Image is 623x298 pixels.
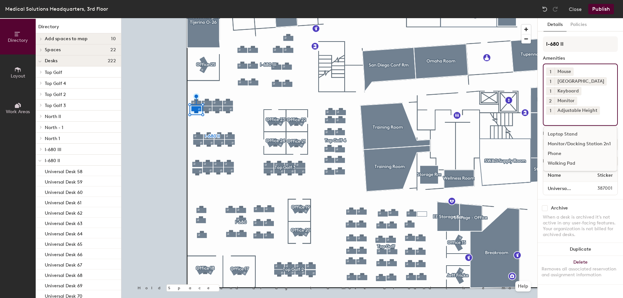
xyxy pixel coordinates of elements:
p: Universal Desk 63 [45,219,82,226]
div: Archive [551,206,568,211]
span: Top Golf 3 [45,103,66,108]
button: Hoteled [543,139,618,150]
span: Spaces [45,47,61,53]
span: Directory [8,38,28,43]
button: Close [569,4,582,14]
div: [GEOGRAPHIC_DATA] [555,77,607,86]
span: 1 [550,78,551,85]
span: 387001 [582,185,616,192]
span: 222 [108,58,116,64]
div: Monitor/Docking Station 2n1 [544,139,617,149]
button: 1 [546,106,555,115]
span: Top Golf 4 [45,81,66,86]
span: North 1 [45,136,60,141]
div: Adjustable Height [555,106,600,115]
p: Universal Desk 62 [45,209,82,216]
input: Unnamed desk [544,184,582,193]
span: Desks [45,58,57,64]
p: Universal Desk 60 [45,188,83,195]
span: 10 [111,36,116,42]
span: 22 [110,47,116,53]
span: Work Areas [6,109,30,114]
button: 1 [546,67,555,76]
span: Sticker [594,170,616,181]
span: North - 1 [45,125,63,130]
div: Amenities [543,56,618,61]
div: Medical Solutions Headquarters, 3rd Floor [5,5,108,13]
p: Universal Desk 59 [45,177,82,185]
span: Top Golf 2 [45,92,66,97]
p: Universal Desk 69 [45,281,82,289]
span: Add spaces to map [45,36,88,42]
button: Help [515,281,531,292]
div: Desk Type [543,131,618,136]
div: Mouse [555,67,574,76]
div: Phone [544,149,617,159]
p: Universal Desk 61 [45,198,81,206]
span: 2 [549,98,552,104]
div: Walking Pad [544,159,617,168]
span: North II [45,114,61,119]
p: Universal Desk 64 [45,229,82,237]
div: When a desk is archived it's not active in any user-facing features. Your organization is not bil... [543,214,618,238]
div: Desks [543,159,555,164]
span: I-680 III [45,147,61,152]
p: Universal Desk 67 [45,260,82,268]
img: Undo [542,6,548,12]
img: Redo [552,6,558,12]
h1: Directory [36,23,121,33]
span: 1 [550,68,551,75]
button: Details [544,18,567,31]
span: 1 [550,88,551,95]
span: Name [544,170,564,181]
p: Universal Desk 68 [45,271,82,278]
div: Keyboard [555,87,581,95]
button: 1 [546,77,555,86]
span: 1 [550,107,551,114]
span: Top Golf [45,70,62,75]
button: Duplicate [538,243,623,256]
button: 2 [546,97,555,105]
div: Laptop Stand [544,129,617,139]
button: DeleteRemoves all associated reservation and assignment information [538,256,623,284]
div: Monitor [555,97,577,105]
span: Layout [11,73,25,79]
button: Policies [567,18,591,31]
div: Removes all associated reservation and assignment information [542,266,619,278]
p: Universal Desk 65 [45,240,82,247]
p: Universal Desk 66 [45,250,82,257]
span: I-680 II [45,158,60,163]
p: Universal Desk 58 [45,167,82,174]
button: 1 [546,87,555,95]
button: Publish [588,4,614,14]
